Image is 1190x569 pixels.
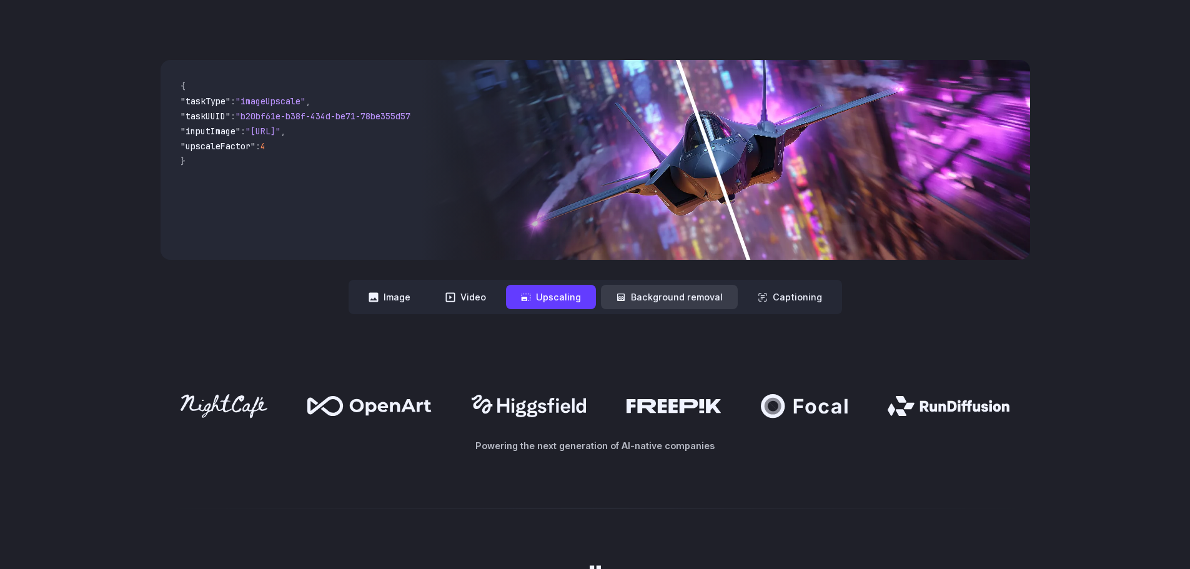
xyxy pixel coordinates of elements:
button: Background removal [601,285,738,309]
span: 4 [260,141,265,152]
button: Image [354,285,425,309]
span: { [181,81,186,92]
span: , [280,126,285,137]
img: Futuristic stealth jet streaking through a neon-lit cityscape with glowing purple exhaust [421,60,1029,260]
span: : [231,111,236,122]
span: : [255,141,260,152]
span: "imageUpscale" [236,96,305,107]
span: : [240,126,245,137]
span: : [231,96,236,107]
span: "upscaleFactor" [181,141,255,152]
button: Captioning [743,285,837,309]
span: "b20bf61e-b38f-434d-be71-78be355d5795" [236,111,425,122]
span: "inputImage" [181,126,240,137]
span: } [181,156,186,167]
span: "[URL]" [245,126,280,137]
span: , [305,96,310,107]
span: "taskType" [181,96,231,107]
span: "taskUUID" [181,111,231,122]
p: Powering the next generation of AI-native companies [161,438,1030,453]
button: Video [430,285,501,309]
button: Upscaling [506,285,596,309]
